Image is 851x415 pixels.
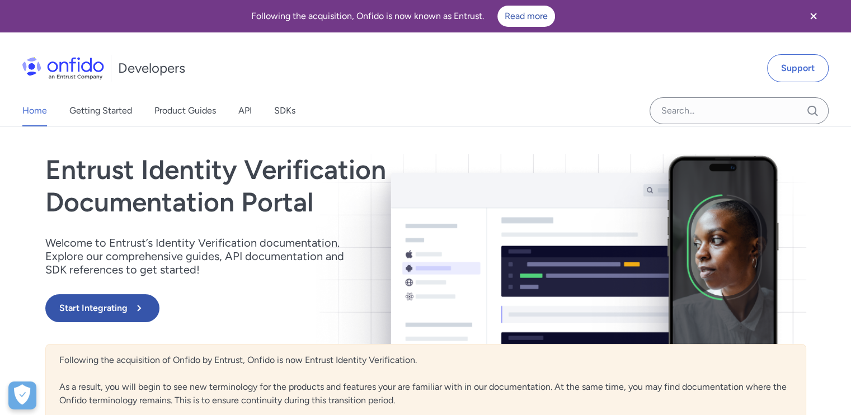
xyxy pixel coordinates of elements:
[45,294,578,322] a: Start Integrating
[807,10,820,23] svg: Close banner
[13,6,793,27] div: Following the acquisition, Onfido is now known as Entrust.
[8,381,36,409] button: Open Preferences
[69,95,132,126] a: Getting Started
[793,2,834,30] button: Close banner
[45,294,159,322] button: Start Integrating
[118,59,185,77] h1: Developers
[497,6,555,27] a: Read more
[238,95,252,126] a: API
[45,154,578,218] h1: Entrust Identity Verification Documentation Portal
[22,57,104,79] img: Onfido Logo
[274,95,295,126] a: SDKs
[8,381,36,409] div: Cookie Preferences
[767,54,829,82] a: Support
[45,236,359,276] p: Welcome to Entrust’s Identity Verification documentation. Explore our comprehensive guides, API d...
[154,95,216,126] a: Product Guides
[650,97,829,124] input: Onfido search input field
[22,95,47,126] a: Home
